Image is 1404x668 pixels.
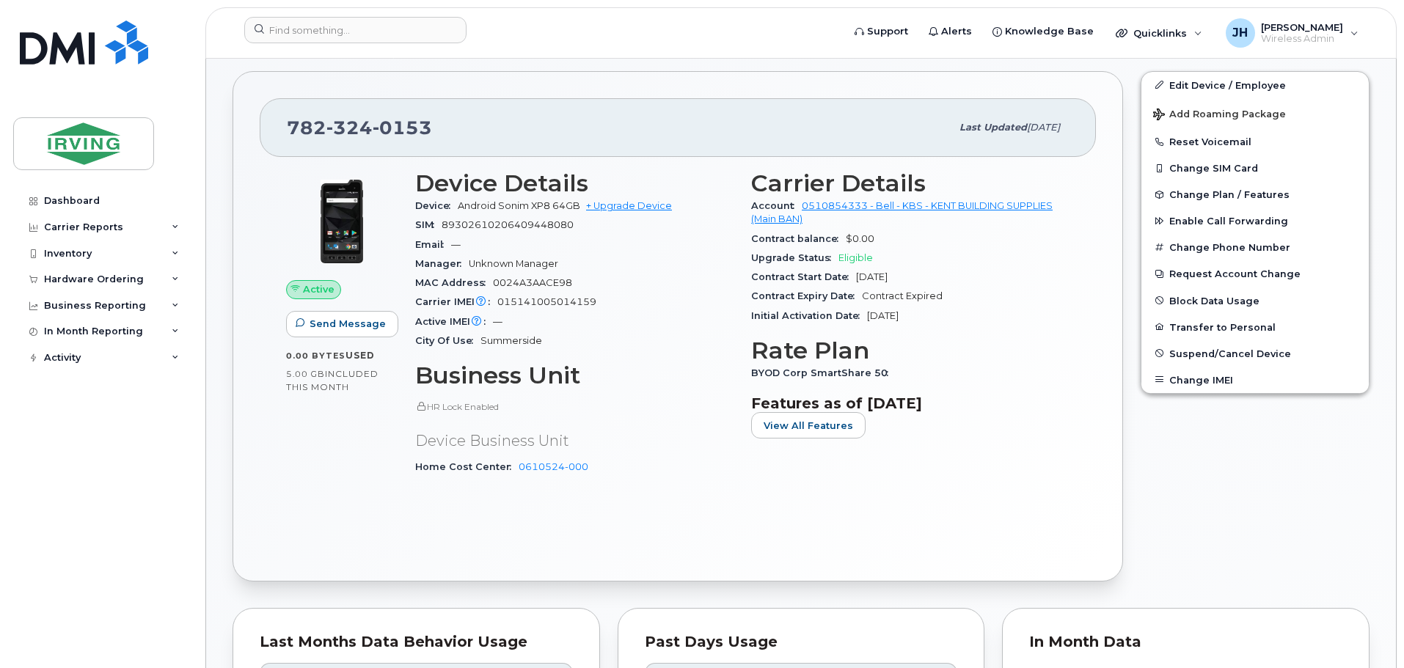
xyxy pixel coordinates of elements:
[862,290,943,301] span: Contract Expired
[469,258,558,269] span: Unknown Manager
[982,17,1104,46] a: Knowledge Base
[838,252,873,263] span: Eligible
[345,350,375,361] span: used
[941,24,972,39] span: Alerts
[1141,72,1369,98] a: Edit Device / Employee
[1153,109,1286,122] span: Add Roaming Package
[1141,98,1369,128] button: Add Roaming Package
[442,219,574,230] span: 89302610206409448080
[1141,340,1369,367] button: Suspend/Cancel Device
[1133,27,1187,39] span: Quicklinks
[415,296,497,307] span: Carrier IMEI
[1261,21,1343,33] span: [PERSON_NAME]
[458,200,580,211] span: Android Sonim XP8 64GB
[1232,24,1248,42] span: JH
[1141,181,1369,208] button: Change Plan / Features
[751,367,896,378] span: BYOD Corp SmartShare 50
[1141,260,1369,287] button: Request Account Change
[303,282,334,296] span: Active
[373,117,432,139] span: 0153
[415,170,734,197] h3: Device Details
[1005,24,1094,39] span: Knowledge Base
[286,369,325,379] span: 5.00 GB
[1141,208,1369,234] button: Enable Call Forwarding
[751,412,866,438] button: View All Features
[415,316,493,327] span: Active IMEI
[244,17,467,43] input: Find something...
[1169,189,1290,200] span: Change Plan / Features
[310,317,386,331] span: Send Message
[415,461,519,472] span: Home Cost Center
[415,258,469,269] span: Manager
[287,117,432,139] span: 782
[1029,635,1342,650] div: In Month Data
[415,362,734,389] h3: Business Unit
[1141,314,1369,340] button: Transfer to Personal
[918,17,982,46] a: Alerts
[286,311,398,337] button: Send Message
[867,310,899,321] span: [DATE]
[751,310,867,321] span: Initial Activation Date
[751,170,1070,197] h3: Carrier Details
[415,200,458,211] span: Device
[751,200,802,211] span: Account
[260,635,573,650] div: Last Months Data Behavior Usage
[867,24,908,39] span: Support
[844,17,918,46] a: Support
[751,233,846,244] span: Contract balance
[415,400,734,413] p: HR Lock Enabled
[1141,287,1369,314] button: Block Data Usage
[764,419,853,433] span: View All Features
[1105,18,1213,48] div: Quicklinks
[1169,216,1288,227] span: Enable Call Forwarding
[1169,348,1291,359] span: Suspend/Cancel Device
[751,337,1070,364] h3: Rate Plan
[493,316,502,327] span: —
[846,233,874,244] span: $0.00
[1141,234,1369,260] button: Change Phone Number
[480,335,542,346] span: Summerside
[415,277,493,288] span: MAC Address
[751,394,1070,412] h3: Features as of [DATE]
[415,335,480,346] span: City Of Use
[751,290,862,301] span: Contract Expiry Date
[519,461,588,472] a: 0610524-000
[286,350,345,361] span: 0.00 Bytes
[751,200,1053,224] a: 0510854333 - Bell - KBS - KENT BUILDING SUPPLIES (Main BAN)
[645,635,958,650] div: Past Days Usage
[326,117,373,139] span: 324
[1027,122,1060,133] span: [DATE]
[298,177,386,265] img: image20231002-3703462-pts7pf.jpeg
[451,239,461,250] span: —
[415,219,442,230] span: SIM
[415,430,734,452] p: Device Business Unit
[497,296,596,307] span: 015141005014159
[1141,155,1369,181] button: Change SIM Card
[959,122,1027,133] span: Last updated
[286,368,379,392] span: included this month
[1261,33,1343,45] span: Wireless Admin
[1215,18,1369,48] div: Julie Hebert
[751,271,856,282] span: Contract Start Date
[751,252,838,263] span: Upgrade Status
[1141,367,1369,393] button: Change IMEI
[586,200,672,211] a: + Upgrade Device
[415,239,451,250] span: Email
[856,271,888,282] span: [DATE]
[493,277,572,288] span: 0024A3AACE98
[1141,128,1369,155] button: Reset Voicemail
